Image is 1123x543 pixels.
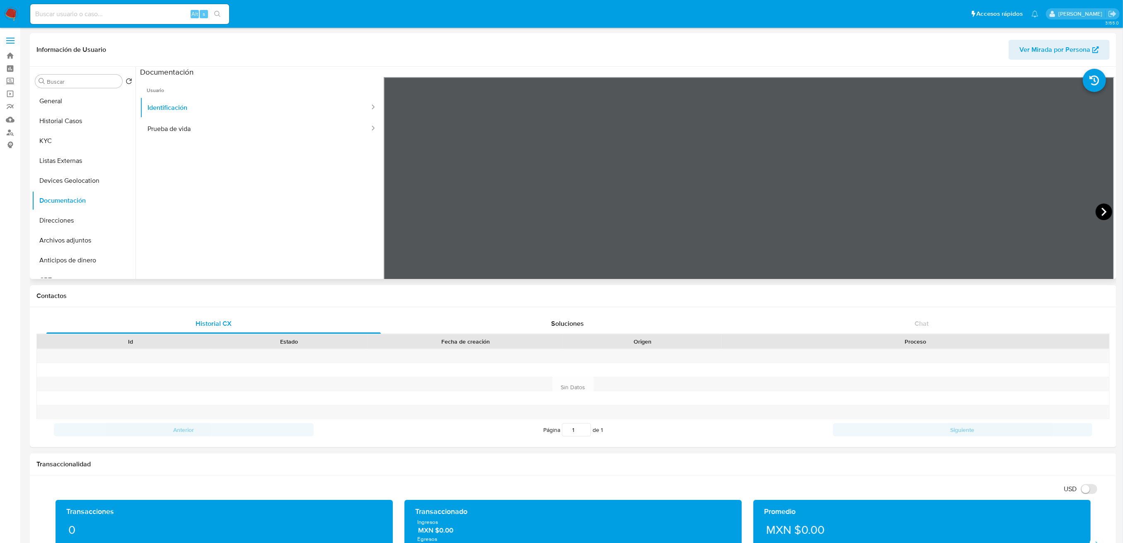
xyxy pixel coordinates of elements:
[1058,10,1105,18] p: ivonne.perezonofre@mercadolibre.com.mx
[30,9,229,19] input: Buscar usuario o caso...
[32,270,136,290] button: CBT
[1009,40,1110,60] button: Ver Mirada por Persona
[32,151,136,171] button: Listas Externas
[833,423,1093,436] button: Siguiente
[601,426,603,434] span: 1
[203,10,205,18] span: s
[36,46,106,54] h1: Información de Usuario
[32,191,136,211] button: Documentación
[209,8,226,20] button: search-icon
[543,423,603,436] span: Página de
[196,319,232,328] span: Historial CX
[32,91,136,111] button: General
[32,211,136,230] button: Direcciones
[977,10,1023,18] span: Accesos rápidos
[32,131,136,151] button: KYC
[126,78,132,87] button: Volver al orden por defecto
[915,319,929,328] span: Chat
[36,292,1110,300] h1: Contactos
[32,250,136,270] button: Anticipos de dinero
[569,337,716,346] div: Origen
[1019,40,1090,60] span: Ver Mirada por Persona
[32,171,136,191] button: Devices Geolocation
[552,319,584,328] span: Soluciones
[32,230,136,250] button: Archivos adjuntos
[727,337,1104,346] div: Proceso
[374,337,557,346] div: Fecha de creación
[32,111,136,131] button: Historial Casos
[39,78,45,85] button: Buscar
[47,78,119,85] input: Buscar
[215,337,362,346] div: Estado
[36,460,1110,468] h1: Transaccionalidad
[54,423,314,436] button: Anterior
[1108,10,1117,18] a: Salir
[191,10,198,18] span: Alt
[1031,10,1038,17] a: Notificaciones
[57,337,204,346] div: Id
